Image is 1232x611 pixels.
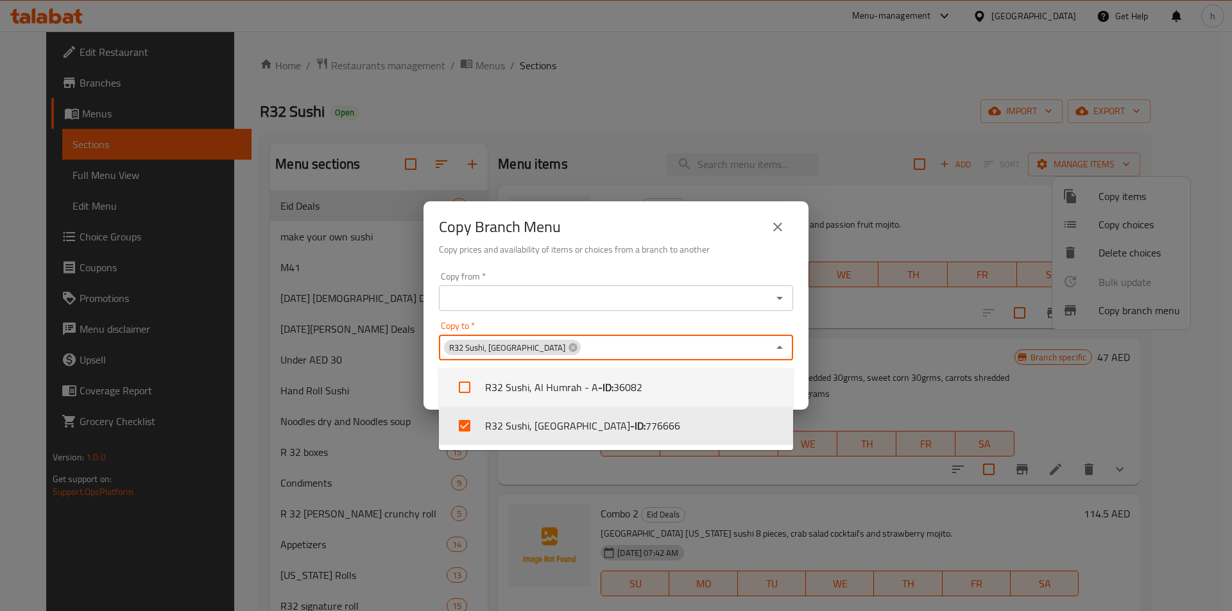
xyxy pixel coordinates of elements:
[771,289,789,307] button: Open
[598,380,613,395] b: - ID:
[771,339,789,356] button: Close
[630,418,646,433] b: - ID:
[646,418,680,433] span: 776666
[444,340,581,355] div: R32 Sushi, [GEOGRAPHIC_DATA]
[613,380,642,395] span: 36082
[444,342,570,354] span: R32 Sushi, [GEOGRAPHIC_DATA]
[439,406,793,445] li: R32 Sushi, [GEOGRAPHIC_DATA]
[762,212,793,242] button: close
[439,217,561,237] h2: Copy Branch Menu
[439,242,793,256] h6: Copy prices and availability of items or choices from a branch to another
[439,368,793,406] li: R32 Sushi, Al Humrah - A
